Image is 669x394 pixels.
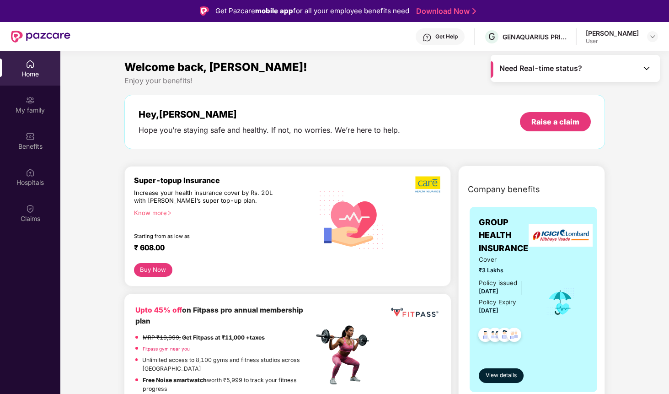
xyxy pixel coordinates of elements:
[416,6,473,16] a: Download Now
[488,31,495,42] span: G
[143,334,181,341] del: MRP ₹19,999,
[479,297,516,307] div: Policy Expiry
[215,5,409,16] div: Get Pazcare for all your employee benefits need
[11,31,70,43] img: New Pazcare Logo
[479,307,498,314] span: [DATE]
[531,117,579,127] div: Raise a claim
[313,323,377,387] img: fpp.png
[423,33,432,42] img: svg+xml;base64,PHN2ZyBpZD0iSGVscC0zMngzMiIgeG1sbnM9Imh0dHA6Ly93d3cudzMub3JnLzIwMDAvc3ZnIiB3aWR0aD...
[586,38,639,45] div: User
[26,132,35,141] img: svg+xml;base64,PHN2ZyBpZD0iQmVuZWZpdHMiIHhtbG5zPSJodHRwOi8vd3d3LnczLm9yZy8yMDAwL3N2ZyIgd2lkdGg9Ij...
[642,64,651,73] img: Toggle Icon
[474,325,497,347] img: svg+xml;base64,PHN2ZyB4bWxucz0iaHR0cDovL3d3dy53My5vcmcvMjAwMC9zdmciIHdpZHRoPSI0OC45NDMiIGhlaWdodD...
[546,287,575,318] img: icon
[503,325,525,347] img: svg+xml;base64,PHN2ZyB4bWxucz0iaHR0cDovL3d3dy53My5vcmcvMjAwMC9zdmciIHdpZHRoPSI0OC45NDMiIGhlaWdodD...
[499,64,582,73] span: Need Real-time status?
[139,109,400,120] div: Hey, [PERSON_NAME]
[529,224,593,247] img: insurerLogo
[134,243,304,254] div: ₹ 608.00
[124,60,307,74] span: Welcome back, [PERSON_NAME]!
[415,176,441,193] img: b5dec4f62d2307b9de63beb79f102df3.png
[143,346,190,351] a: Fitpass gym near you
[142,356,313,373] p: Unlimited access to 8,100 gyms and fitness studios across [GEOGRAPHIC_DATA]
[479,278,517,288] div: Policy issued
[143,377,207,383] strong: Free Noise smartwatch
[486,371,517,380] span: View details
[200,6,209,16] img: Logo
[134,176,313,185] div: Super-topup Insurance
[479,266,533,275] span: ₹3 Lakhs
[479,288,498,295] span: [DATE]
[26,168,35,177] img: svg+xml;base64,PHN2ZyBpZD0iSG9zcGl0YWxzIiB4bWxucz0iaHR0cDovL3d3dy53My5vcmcvMjAwMC9zdmciIHdpZHRoPS...
[479,255,533,264] span: Cover
[389,305,440,321] img: fppp.png
[479,216,533,255] span: GROUP HEALTH INSURANCE
[503,32,567,41] div: GENAQUARIUS PRIVATE LIMITED
[313,180,390,259] img: svg+xml;base64,PHN2ZyB4bWxucz0iaHR0cDovL3d3dy53My5vcmcvMjAwMC9zdmciIHhtbG5zOnhsaW5rPSJodHRwOi8vd3...
[134,209,308,216] div: Know more
[139,125,400,135] div: Hope you’re staying safe and healthy. If not, no worries. We’re here to help.
[479,368,524,383] button: View details
[255,6,293,15] strong: mobile app
[135,306,303,325] b: on Fitpass pro annual membership plan
[649,33,656,40] img: svg+xml;base64,PHN2ZyBpZD0iRHJvcGRvd24tMzJ4MzIiIHhtbG5zPSJodHRwOi8vd3d3LnczLm9yZy8yMDAwL3N2ZyIgd2...
[135,306,182,314] b: Upto 45% off
[134,189,274,205] div: Increase your health insurance cover by Rs. 20L with [PERSON_NAME]’s super top-up plan.
[143,376,313,394] p: worth ₹5,999 to track your fitness progress
[26,96,35,105] img: svg+xml;base64,PHN2ZyB3aWR0aD0iMjAiIGhlaWdodD0iMjAiIHZpZXdCb3g9IjAgMCAyMCAyMCIgZmlsbD0ibm9uZSIgeG...
[26,204,35,213] img: svg+xml;base64,PHN2ZyBpZD0iQ2xhaW0iIHhtbG5zPSJodHRwOi8vd3d3LnczLm9yZy8yMDAwL3N2ZyIgd2lkdGg9IjIwIi...
[435,33,458,40] div: Get Help
[493,325,516,347] img: svg+xml;base64,PHN2ZyB4bWxucz0iaHR0cDovL3d3dy53My5vcmcvMjAwMC9zdmciIHdpZHRoPSI0OC45NDMiIGhlaWdodD...
[468,183,540,196] span: Company benefits
[134,263,172,277] button: Buy Now
[124,76,605,86] div: Enjoy your benefits!
[586,29,639,38] div: [PERSON_NAME]
[472,6,476,16] img: Stroke
[134,233,274,239] div: Starting from as low as
[484,325,506,347] img: svg+xml;base64,PHN2ZyB4bWxucz0iaHR0cDovL3d3dy53My5vcmcvMjAwMC9zdmciIHdpZHRoPSI0OC45MTUiIGhlaWdodD...
[26,59,35,69] img: svg+xml;base64,PHN2ZyBpZD0iSG9tZSIgeG1sbnM9Imh0dHA6Ly93d3cudzMub3JnLzIwMDAvc3ZnIiB3aWR0aD0iMjAiIG...
[182,334,265,341] strong: Get Fitpass at ₹11,000 +taxes
[167,210,172,216] span: right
